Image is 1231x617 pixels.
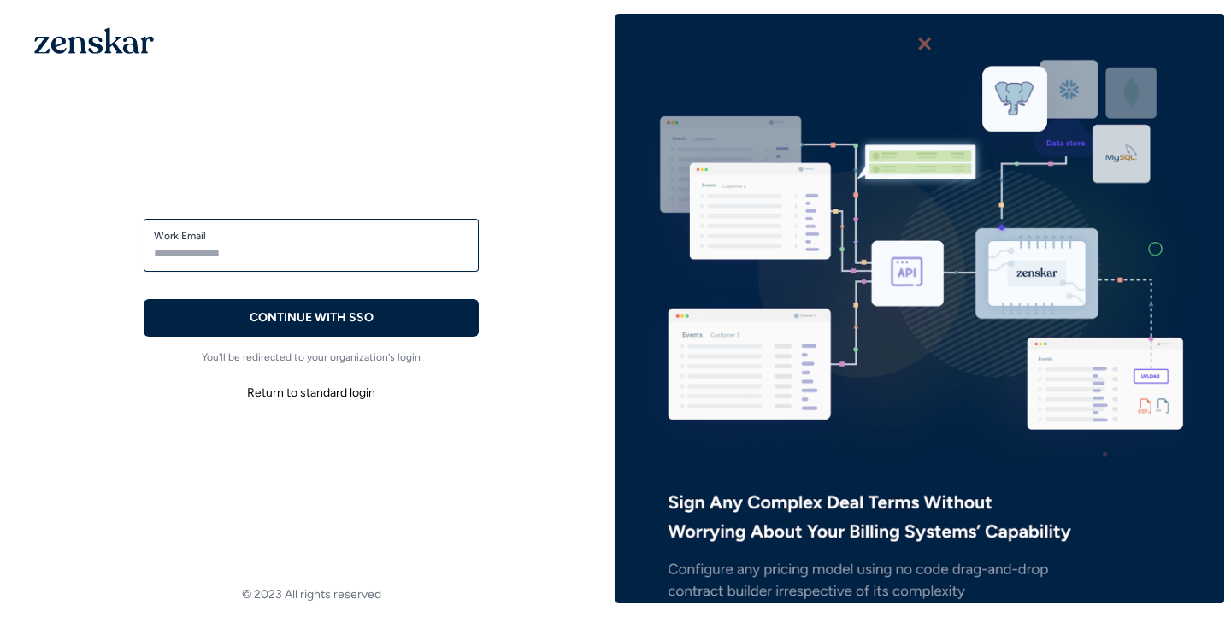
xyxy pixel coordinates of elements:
[34,27,154,54] img: 1OGAJ2xQqyY4LXKgY66KYq0eOWRCkrZdAb3gUhuVAqdWPZE9SRJmCz+oDMSn4zDLXe31Ii730ItAGKgCKgCCgCikA4Av8PJUP...
[144,350,479,364] p: You'll be redirected to your organization's login
[144,299,479,337] button: CONTINUE WITH SSO
[250,309,374,326] p: CONTINUE WITH SSO
[154,229,468,243] label: Work Email
[144,378,479,408] button: Return to standard login
[7,586,615,603] footer: © 2023 All rights reserved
